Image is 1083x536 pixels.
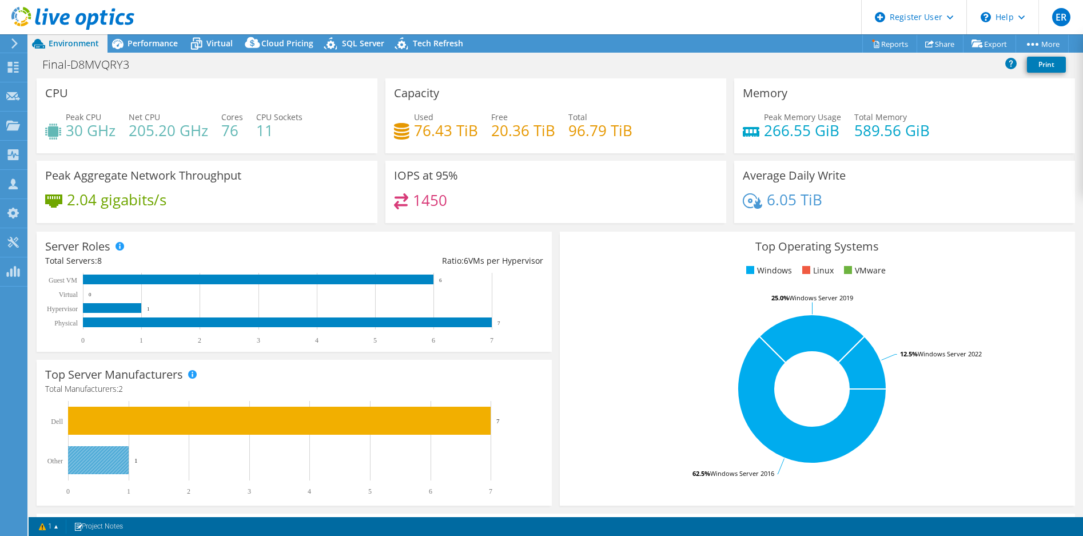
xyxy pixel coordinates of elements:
[767,193,822,206] h4: 6.05 TiB
[568,112,587,122] span: Total
[918,350,982,358] tspan: Windows Server 2022
[743,264,792,277] li: Windows
[66,519,131,534] a: Project Notes
[66,112,101,122] span: Peak CPU
[764,112,841,122] span: Peak Memory Usage
[414,124,478,137] h4: 76.43 TiB
[147,306,150,312] text: 1
[129,112,160,122] span: Net CPU
[1052,8,1070,26] span: ER
[917,35,963,53] a: Share
[413,194,447,207] h4: 1450
[692,469,710,478] tspan: 62.5%
[256,112,302,122] span: CPU Sockets
[129,124,208,137] h4: 205.20 GHz
[51,418,63,426] text: Dell
[854,112,907,122] span: Total Memory
[187,487,190,495] text: 2
[66,487,70,495] text: 0
[127,487,130,495] text: 1
[45,255,294,267] div: Total Servers:
[710,469,774,478] tspan: Windows Server 2016
[981,12,991,22] svg: \n
[963,35,1016,53] a: Export
[429,487,432,495] text: 6
[414,112,433,122] span: Used
[66,124,116,137] h4: 30 GHz
[464,255,468,266] span: 6
[1027,57,1066,73] a: Print
[206,38,233,49] span: Virtual
[771,293,789,302] tspan: 25.0%
[368,487,372,495] text: 5
[140,336,143,344] text: 1
[315,336,318,344] text: 4
[118,383,123,394] span: 2
[49,38,99,49] span: Environment
[491,124,555,137] h4: 20.36 TiB
[497,320,500,326] text: 7
[198,336,201,344] text: 2
[89,292,91,297] text: 0
[900,350,918,358] tspan: 12.5%
[496,418,500,424] text: 7
[1016,35,1069,53] a: More
[413,38,463,49] span: Tech Refresh
[81,336,85,344] text: 0
[134,457,138,464] text: 1
[257,336,260,344] text: 3
[45,87,68,100] h3: CPU
[31,519,66,534] a: 1
[45,383,543,395] h4: Total Manufacturers:
[743,87,787,100] h3: Memory
[128,38,178,49] span: Performance
[489,487,492,495] text: 7
[568,124,632,137] h4: 96.79 TiB
[45,169,241,182] h3: Peak Aggregate Network Throughput
[256,124,302,137] h4: 11
[439,277,442,283] text: 6
[342,38,384,49] span: SQL Server
[568,240,1066,253] h3: Top Operating Systems
[743,169,846,182] h3: Average Daily Write
[97,255,102,266] span: 8
[45,240,110,253] h3: Server Roles
[294,255,543,267] div: Ratio: VMs per Hypervisor
[37,58,147,71] h1: Final-D8MVQRY3
[394,87,439,100] h3: Capacity
[59,291,78,299] text: Virtual
[373,336,377,344] text: 5
[491,112,508,122] span: Free
[67,193,166,206] h4: 2.04 gigabits/s
[221,124,243,137] h4: 76
[841,264,886,277] li: VMware
[799,264,834,277] li: Linux
[394,169,458,182] h3: IOPS at 95%
[308,487,311,495] text: 4
[47,305,78,313] text: Hypervisor
[221,112,243,122] span: Cores
[248,487,251,495] text: 3
[490,336,493,344] text: 7
[789,293,853,302] tspan: Windows Server 2019
[47,457,63,465] text: Other
[764,124,841,137] h4: 266.55 GiB
[45,368,183,381] h3: Top Server Manufacturers
[54,319,78,327] text: Physical
[261,38,313,49] span: Cloud Pricing
[862,35,917,53] a: Reports
[854,124,930,137] h4: 589.56 GiB
[49,276,77,284] text: Guest VM
[432,336,435,344] text: 6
